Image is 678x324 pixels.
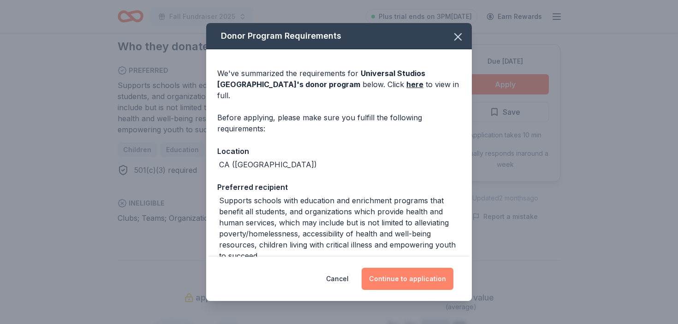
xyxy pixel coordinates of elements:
div: CA ([GEOGRAPHIC_DATA]) [219,159,317,170]
div: Location [217,145,461,157]
a: here [406,79,423,90]
div: Donor Program Requirements [206,23,472,49]
div: We've summarized the requirements for below. Click to view in full. [217,68,461,101]
button: Cancel [326,268,349,290]
div: Preferred recipient [217,181,461,193]
div: Supports schools with education and enrichment programs that benefit all students, and organizati... [219,195,461,261]
button: Continue to application [362,268,453,290]
div: Before applying, please make sure you fulfill the following requirements: [217,112,461,134]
